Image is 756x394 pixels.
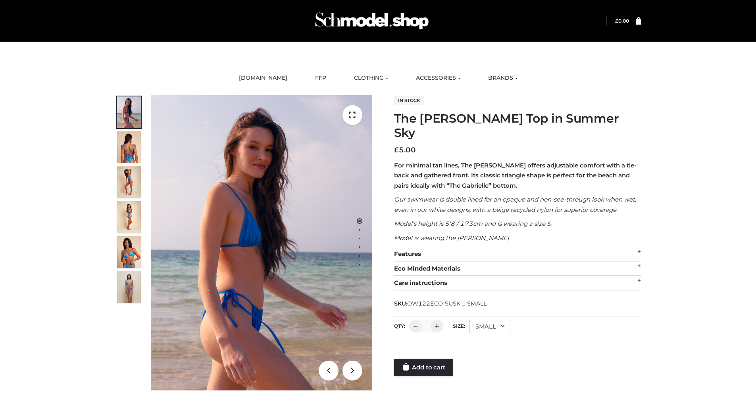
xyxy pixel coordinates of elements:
[615,18,629,24] bdi: 0.00
[482,69,523,87] a: BRANDS
[117,271,141,303] img: SSVC.jpg
[394,111,641,140] h1: The [PERSON_NAME] Top in Summer Sky
[407,300,487,307] span: OW122ECO-SUSK-_-SMALL
[615,18,629,24] a: £0.00
[233,69,293,87] a: [DOMAIN_NAME]
[151,95,372,390] img: 1.Alex-top_SS-1_4464b1e7-c2c9-4e4b-a62c-58381cd673c0 (1)
[309,69,332,87] a: FFP
[117,166,141,198] img: 4.Alex-top_CN-1-1-2.jpg
[117,131,141,163] img: 5.Alex-top_CN-1-1_1-1.jpg
[117,201,141,233] img: 3.Alex-top_CN-1-1-2.jpg
[117,236,141,268] img: 2.Alex-top_CN-1-1-2.jpg
[394,220,552,227] em: Model’s height is 5’8 / 173cm and is wearing a size S.
[453,323,465,329] label: Size:
[394,161,637,189] strong: For minimal tan lines, The [PERSON_NAME] offers adjustable comfort with a tie-back and gathered f...
[394,299,487,308] span: SKU:
[469,320,510,333] div: SMALL
[394,247,641,261] div: Features
[312,5,431,37] img: Schmodel Admin 964
[394,323,405,329] label: QTY:
[394,359,453,376] a: Add to cart
[410,69,466,87] a: ACCESSORIES
[394,96,424,105] span: In stock
[615,18,618,24] span: £
[394,146,416,154] bdi: 5.00
[394,276,641,290] div: Care instructions
[394,196,636,213] em: Our swimwear is double lined for an opaque and non-see-through look when wet, even in our white d...
[394,146,399,154] span: £
[394,261,641,276] div: Eco Minded Materials
[348,69,394,87] a: CLOTHING
[117,96,141,128] img: 1.Alex-top_SS-1_4464b1e7-c2c9-4e4b-a62c-58381cd673c0-1.jpg
[394,234,509,242] em: Model is wearing the [PERSON_NAME]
